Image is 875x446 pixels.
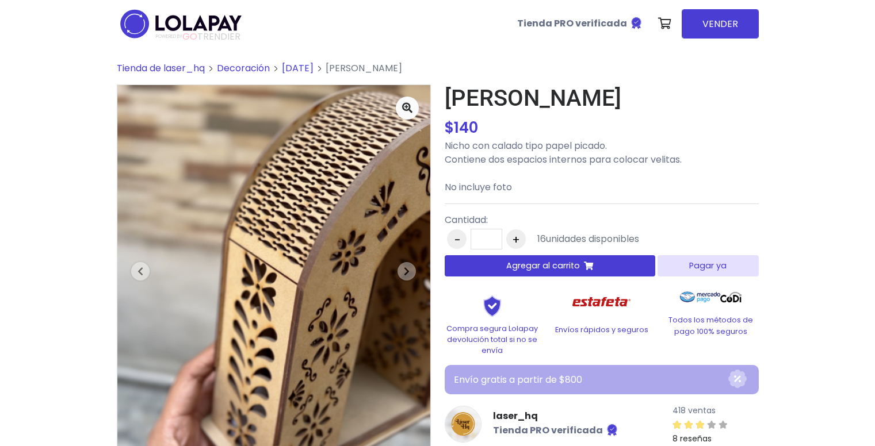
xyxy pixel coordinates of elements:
[537,232,546,245] span: 16
[658,255,758,276] button: Pagar ya
[673,418,728,432] div: 3 / 5
[629,16,643,30] img: Tienda verificada
[563,286,640,318] img: Estafeta Logo
[445,406,482,443] img: laser_hq
[445,117,759,139] div: $
[673,405,716,416] small: 418 ventas
[445,139,759,194] p: Nicho con calado tipo papel picado. Contiene dos espacios internos para colocar velitas. No inclu...
[605,423,619,437] img: Tienda verificada
[517,17,627,30] b: Tienda PRO verificada
[156,33,182,40] span: POWERED BY
[506,229,526,249] button: +
[720,286,742,309] img: Codi Logo
[506,260,580,272] span: Agregar al carrito
[282,61,314,75] a: [DATE]
[454,117,478,138] span: 140
[447,229,467,249] button: -
[454,373,729,387] p: Envío gratis a partir de $800
[682,9,759,39] a: VENDER
[680,286,721,309] img: Mercado Pago Logo
[464,295,521,317] img: Shield
[493,424,603,437] b: Tienda PRO verificada
[156,32,240,42] span: TRENDIER
[445,255,656,276] button: Agregar al carrito
[117,61,759,84] nav: breadcrumb
[217,61,270,75] a: Decoración
[117,6,245,42] img: logo
[182,30,197,43] span: GO
[493,409,619,423] a: laser_hq
[673,433,712,444] small: 8 reseñas
[445,213,639,227] p: Cantidad:
[445,323,540,356] p: Compra segura Lolapay devolución total si no se envía
[326,61,402,75] span: [PERSON_NAME]
[537,232,639,246] div: unidades disponibles
[663,314,759,336] p: Todos los métodos de pago 100% seguros
[554,324,649,335] p: Envíos rápidos y seguros
[673,417,759,445] a: 8 reseñas
[117,61,205,75] a: Tienda de laser_hq
[445,84,759,112] h1: [PERSON_NAME]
